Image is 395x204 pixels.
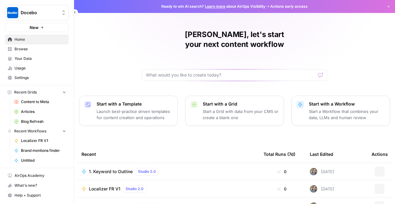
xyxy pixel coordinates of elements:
[11,136,69,146] a: Localizer FR V1
[264,146,295,163] div: Total Runs (7d)
[79,96,178,126] button: Start with a TemplateLaunch best-practice driven templates for content creation and operations
[291,96,390,126] button: Start with a WorkflowStart a Workflow that combines your data, LLMs and human review
[15,37,66,42] span: Home
[15,193,66,198] span: Help + Support
[5,63,69,73] a: Usage
[21,148,66,153] span: Brand mentions finder
[89,186,120,192] span: Localizer FR V1
[203,108,279,121] p: Start a Grid with data from your CMS or create a blank one
[5,35,69,44] a: Home
[146,72,316,78] input: What would you like to create today?
[14,128,46,134] span: Recent Workflows
[81,168,254,175] a: 1. Keyword to OutlineStudio 2.0
[15,56,66,61] span: Your Data
[21,99,66,105] span: Content to Meta
[81,185,254,193] a: Localizer FR V1Studio 2.0
[11,117,69,127] a: Blog Refresh
[5,127,69,136] button: Recent Workflows
[5,190,69,200] button: Help + Support
[7,7,18,18] img: Docebo Logo
[15,173,66,178] span: AirOps Academy
[5,5,69,20] button: Workspace: Docebo
[21,10,58,16] span: Docebo
[11,156,69,165] a: Untitled
[21,138,66,144] span: Localizer FR V1
[5,181,69,190] button: What's new?
[5,181,69,190] div: What's new?
[5,73,69,83] a: Settings
[97,101,173,107] p: Start with a Template
[21,158,66,163] span: Untitled
[264,186,300,192] div: 0
[310,185,317,193] img: a3m8ukwwqy06crpq9wigr246ip90
[205,4,225,9] a: Learn more
[126,186,143,192] span: Studio 2.0
[97,108,173,121] p: Launch best-practice driven templates for content creation and operations
[264,169,300,175] div: 0
[161,4,265,9] span: Ready to win AI search? about AirOps Visibility
[30,24,39,31] span: New
[11,107,69,117] a: Articles
[11,146,69,156] a: Brand mentions finder
[310,168,317,175] img: a3m8ukwwqy06crpq9wigr246ip90
[21,119,66,124] span: Blog Refresh
[138,169,156,174] span: Studio 2.0
[5,171,69,181] a: AirOps Academy
[270,4,308,9] span: Actions early access
[310,146,333,163] div: Last Edited
[5,23,69,32] button: New
[142,30,327,49] h1: [PERSON_NAME], let's start your next content workflow
[11,97,69,107] a: Content to Meta
[15,65,66,71] span: Usage
[89,169,133,175] span: 1. Keyword to Outline
[309,108,385,121] p: Start a Workflow that combines your data, LLMs and human review
[5,44,69,54] a: Browse
[309,101,385,107] p: Start with a Workflow
[310,185,334,193] div: [DATE]
[310,168,334,175] div: [DATE]
[5,54,69,64] a: Your Data
[81,146,254,163] div: Recent
[372,146,388,163] div: Actions
[203,101,279,107] p: Start with a Grid
[185,96,284,126] button: Start with a GridStart a Grid with data from your CMS or create a blank one
[15,75,66,81] span: Settings
[15,46,66,52] span: Browse
[5,88,69,97] button: Recent Grids
[14,90,37,95] span: Recent Grids
[21,109,66,114] span: Articles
